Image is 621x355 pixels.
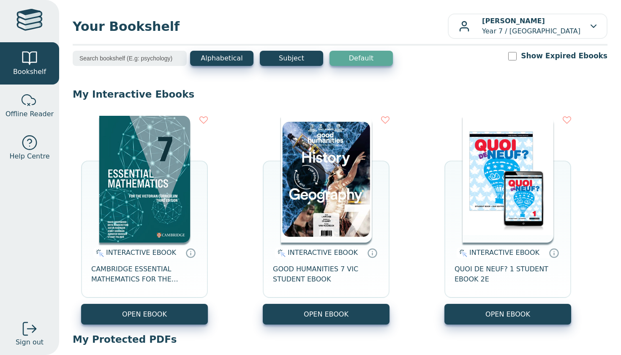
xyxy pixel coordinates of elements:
span: INTERACTIVE EBOOK [469,248,539,257]
span: Offline Reader [5,109,54,119]
span: Sign out [16,337,44,347]
button: [PERSON_NAME]Year 7 / [GEOGRAPHIC_DATA] [448,14,607,39]
img: 56f252b5-7391-e911-a97e-0272d098c78b.jpg [463,116,553,243]
span: Your Bookshelf [73,17,448,36]
p: My Interactive Ebooks [73,88,607,101]
button: Subject [260,51,323,66]
label: Show Expired Ebooks [521,51,607,61]
img: interactive.svg [93,248,104,258]
a: Interactive eBooks are accessed online via the publisher’s portal. They contain interactive resou... [549,248,559,258]
p: My Protected PDFs [73,333,607,346]
button: OPEN EBOOK [444,304,571,325]
span: GOOD HUMANITIES 7 VIC STUDENT EBOOK [273,264,379,284]
img: interactive.svg [275,248,286,258]
span: QUOI DE NEUF? 1 STUDENT EBOOK 2E [455,264,561,284]
button: Default [330,51,393,66]
button: OPEN EBOOK [263,304,389,325]
span: INTERACTIVE EBOOK [106,248,176,257]
p: Year 7 / [GEOGRAPHIC_DATA] [482,16,580,36]
span: Bookshelf [13,67,46,77]
span: Help Centre [9,151,49,161]
button: Alphabetical [190,51,253,66]
a: Interactive eBooks are accessed online via the publisher’s portal. They contain interactive resou... [367,248,377,258]
img: c71c2be2-8d91-e911-a97e-0272d098c78b.png [281,116,372,243]
a: Interactive eBooks are accessed online via the publisher’s portal. They contain interactive resou... [185,248,196,258]
img: interactive.svg [457,248,467,258]
input: Search bookshelf (E.g: psychology) [73,51,187,66]
img: a4cdec38-c0cf-47c5-bca4-515c5eb7b3e9.png [99,116,190,243]
span: INTERACTIVE EBOOK [288,248,358,257]
button: OPEN EBOOK [81,304,208,325]
span: CAMBRIDGE ESSENTIAL MATHEMATICS FOR THE VICTORIAN CURRICULUM YEAR 7 EBOOK 3E [91,264,198,284]
b: [PERSON_NAME] [482,17,545,25]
